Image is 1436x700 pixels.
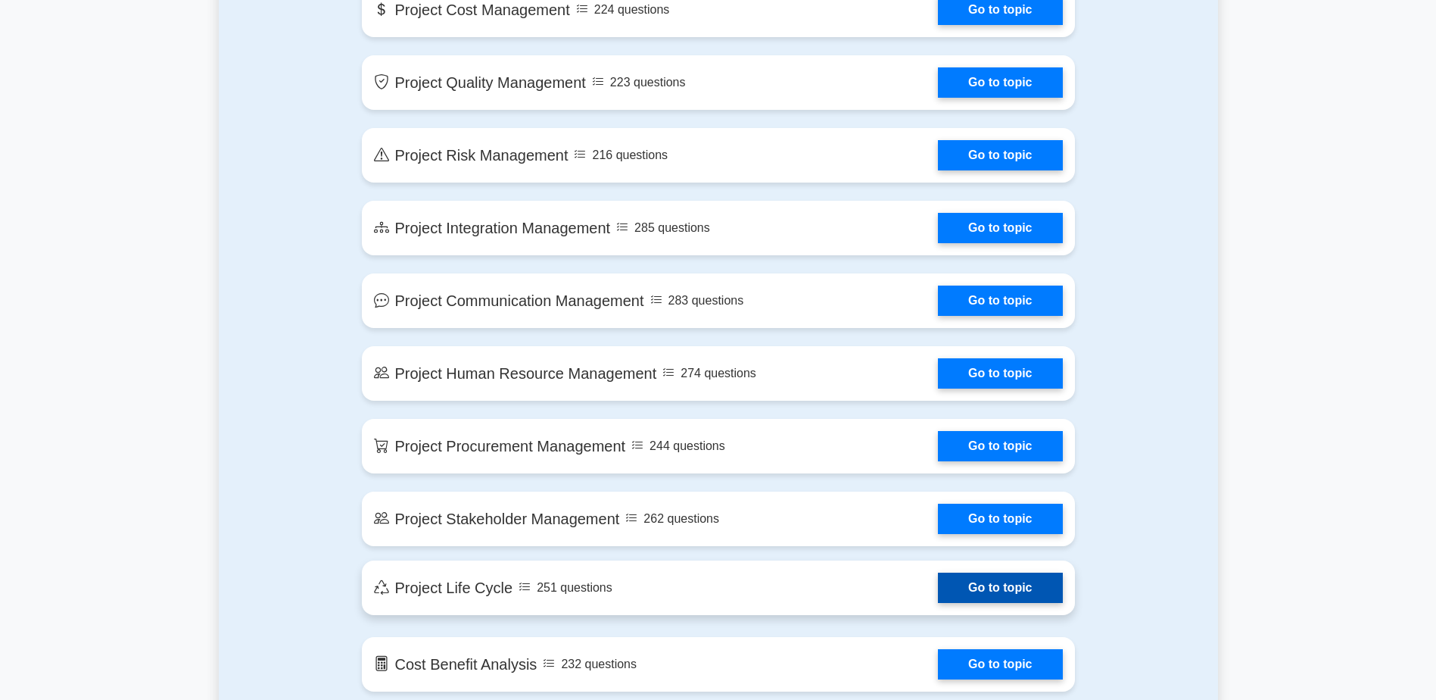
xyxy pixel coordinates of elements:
a: Go to topic [938,649,1062,680]
a: Go to topic [938,213,1062,243]
a: Go to topic [938,431,1062,461]
a: Go to topic [938,67,1062,98]
a: Go to topic [938,573,1062,603]
a: Go to topic [938,286,1062,316]
a: Go to topic [938,504,1062,534]
a: Go to topic [938,140,1062,170]
a: Go to topic [938,358,1062,389]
